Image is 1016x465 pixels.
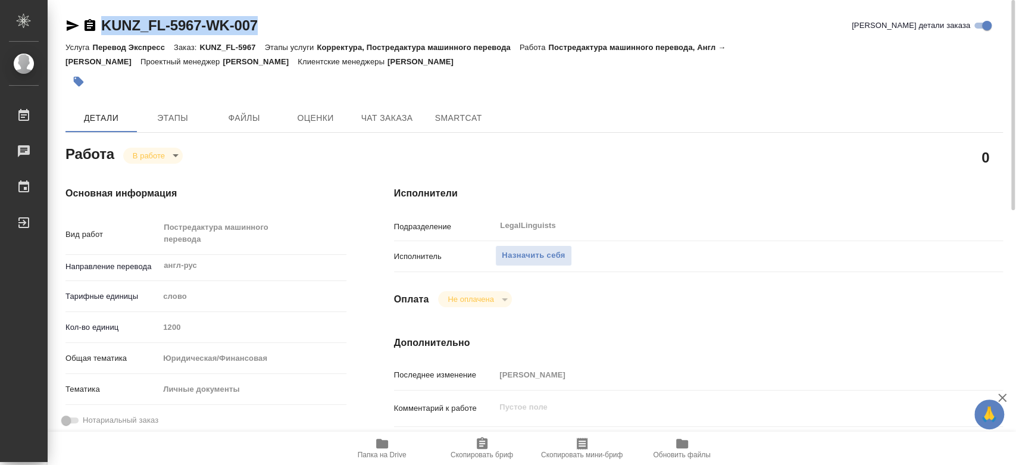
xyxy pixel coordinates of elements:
[65,43,92,52] p: Услуга
[532,432,632,465] button: Скопировать мини-бриф
[140,57,223,66] p: Проектный менеджер
[317,43,519,52] p: Корректура, Постредактура машинного перевода
[298,57,387,66] p: Клиентские менеджеры
[123,148,183,164] div: В работе
[438,291,511,307] div: В работе
[129,151,168,161] button: В работе
[199,43,264,52] p: KUNZ_FL-5967
[83,414,158,426] span: Нотариальный заказ
[358,111,415,126] span: Чат заказа
[432,432,532,465] button: Скопировать бриф
[495,366,952,383] input: Пустое поле
[387,57,462,66] p: [PERSON_NAME]
[852,20,970,32] span: [PERSON_NAME] детали заказа
[981,147,989,167] h2: 0
[144,111,201,126] span: Этапы
[541,451,623,459] span: Скопировать мини-бриф
[632,432,732,465] button: Обновить файлы
[223,57,298,66] p: [PERSON_NAME]
[83,18,97,33] button: Скопировать ссылку
[394,369,496,381] p: Последнее изменение
[394,336,1003,350] h4: Дополнительно
[92,43,174,52] p: Перевод Экспресс
[65,142,114,164] h2: Работа
[444,294,497,304] button: Не оплачена
[394,221,496,233] p: Подразделение
[73,111,130,126] span: Детали
[502,249,565,263] span: Назначить себя
[430,111,487,126] span: SmartCat
[287,111,344,126] span: Оценки
[159,286,346,307] div: слово
[358,451,407,459] span: Папка на Drive
[159,379,346,400] div: Личные документы
[65,322,159,333] p: Кол-во единиц
[265,43,317,52] p: Этапы услуги
[495,245,571,266] button: Назначить себя
[65,68,92,95] button: Добавить тэг
[174,43,199,52] p: Заказ:
[65,261,159,273] p: Направление перевода
[520,43,549,52] p: Работа
[65,352,159,364] p: Общая тематика
[159,348,346,369] div: Юридическая/Финансовая
[65,186,346,201] h4: Основная информация
[65,291,159,302] p: Тарифные единицы
[65,18,80,33] button: Скопировать ссылку для ЯМессенджера
[159,319,346,336] input: Пустое поле
[451,451,513,459] span: Скопировать бриф
[394,402,496,414] p: Комментарий к работе
[394,251,496,263] p: Исполнитель
[215,111,273,126] span: Файлы
[394,186,1003,201] h4: Исполнители
[101,17,258,33] a: KUNZ_FL-5967-WK-007
[653,451,711,459] span: Обновить файлы
[332,432,432,465] button: Папка на Drive
[979,402,999,427] span: 🙏
[394,292,429,307] h4: Оплата
[974,400,1004,429] button: 🙏
[65,229,159,241] p: Вид работ
[65,383,159,395] p: Тематика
